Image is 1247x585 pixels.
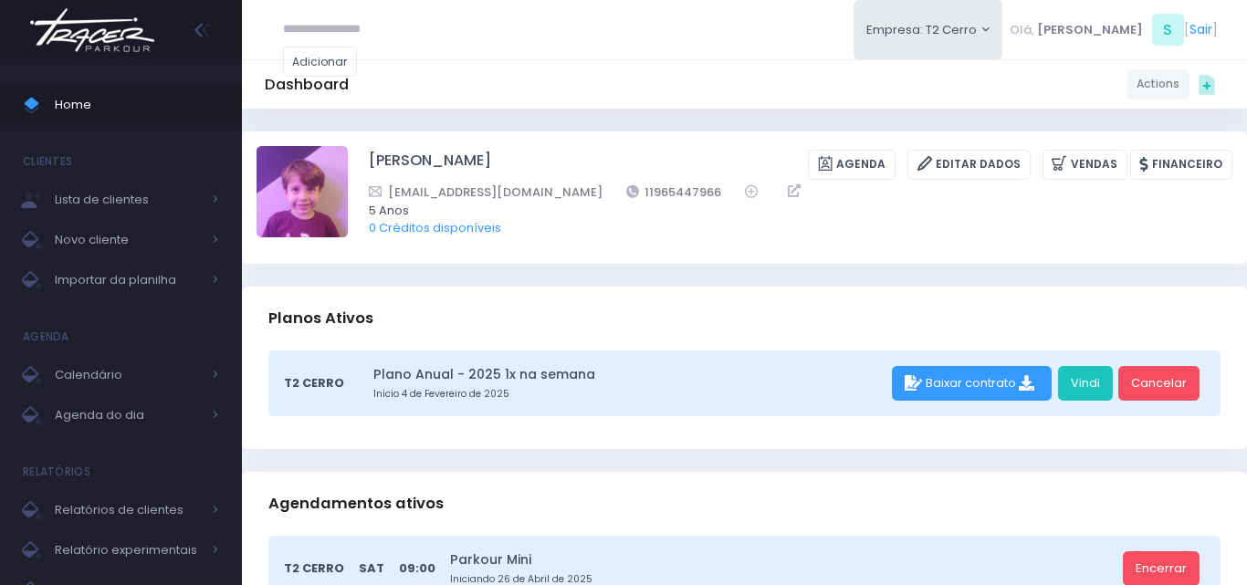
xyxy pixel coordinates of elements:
[369,219,501,236] a: 0 Créditos disponíveis
[450,550,1116,569] a: Parkour Mini
[23,319,69,355] h4: Agenda
[808,150,896,180] a: Agenda
[907,150,1031,180] a: Editar Dados
[1130,150,1232,180] a: Financeiro
[1152,14,1184,46] span: S
[23,143,72,180] h4: Clientes
[55,538,201,562] span: Relatório experimentais
[55,188,201,212] span: Lista de clientes
[369,183,603,202] a: [EMAIL_ADDRESS][DOMAIN_NAME]
[399,559,435,578] span: 09:00
[257,146,348,237] img: Pedro Peloso
[55,363,201,387] span: Calendário
[257,146,348,243] label: Alterar foto de perfil
[373,365,885,384] a: Plano Anual - 2025 1x na semana
[1189,67,1224,101] div: Quick actions
[1043,150,1127,180] a: Vendas
[369,150,491,180] a: [PERSON_NAME]
[55,93,219,117] span: Home
[1189,20,1212,39] a: Sair
[284,559,344,578] span: T2 Cerro
[283,47,358,77] a: Adicionar
[1058,366,1113,401] a: Vindi
[1010,21,1034,39] span: Olá,
[1002,9,1224,50] div: [ ]
[1037,21,1143,39] span: [PERSON_NAME]
[55,268,201,292] span: Importar da planilha
[268,292,373,344] h3: Planos Ativos
[55,498,201,522] span: Relatórios de clientes
[1126,69,1189,99] a: Actions
[55,228,201,252] span: Novo cliente
[359,559,384,578] span: Sat
[626,183,722,202] a: 11965447966
[284,374,344,392] span: T2 Cerro
[55,403,201,427] span: Agenda do dia
[369,202,1209,220] span: 5 Anos
[23,454,90,490] h4: Relatórios
[268,477,444,529] h3: Agendamentos ativos
[373,387,885,402] small: Início 4 de Fevereiro de 2025
[265,76,349,94] h5: Dashboard
[1118,366,1200,401] a: Cancelar
[892,366,1052,401] div: Baixar contrato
